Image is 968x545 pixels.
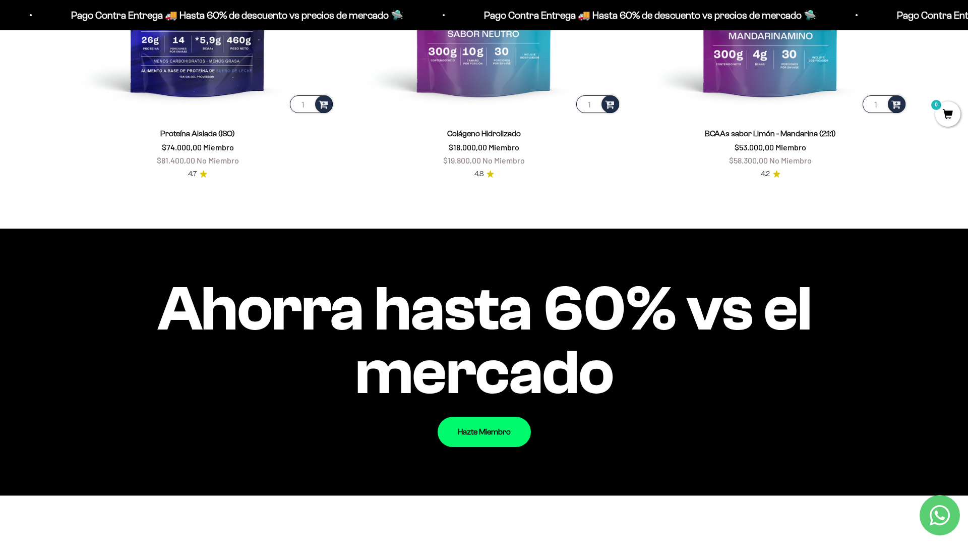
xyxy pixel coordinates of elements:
[474,169,494,180] a: 4.84.8 de 5.0 estrellas
[935,110,960,121] a: 0
[775,142,806,152] span: Miembro
[449,142,487,152] span: $18.000,00
[729,155,768,165] span: $58.300,00
[160,129,235,138] a: Proteína Aislada (ISO)
[482,7,815,23] p: Pago Contra Entrega 🚚 Hasta 60% de descuento vs precios de mercado 🛸
[930,99,942,111] mark: 0
[203,142,234,152] span: Miembro
[761,169,770,180] span: 4.2
[705,129,836,138] a: BCAAs sabor Limón - Mandarina (2:1:1)
[162,142,202,152] span: $74.000,00
[761,169,780,180] a: 4.24.2 de 5.0 estrellas
[188,169,197,180] span: 4.7
[157,155,195,165] span: $81.400,00
[70,7,402,23] p: Pago Contra Entrega 🚚 Hasta 60% de descuento vs precios de mercado 🛸
[188,169,207,180] a: 4.74.7 de 5.0 estrellas
[735,142,774,152] span: $53.000,00
[447,129,521,138] a: Colágeno Hidrolizado
[197,155,239,165] span: No Miembro
[474,169,483,180] span: 4.8
[482,155,525,165] span: No Miembro
[60,277,907,404] impact-text: Ahorra hasta 60% vs el mercado
[489,142,519,152] span: Miembro
[443,155,481,165] span: $19.800,00
[769,155,812,165] span: No Miembro
[438,417,531,447] a: Hazte Miembro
